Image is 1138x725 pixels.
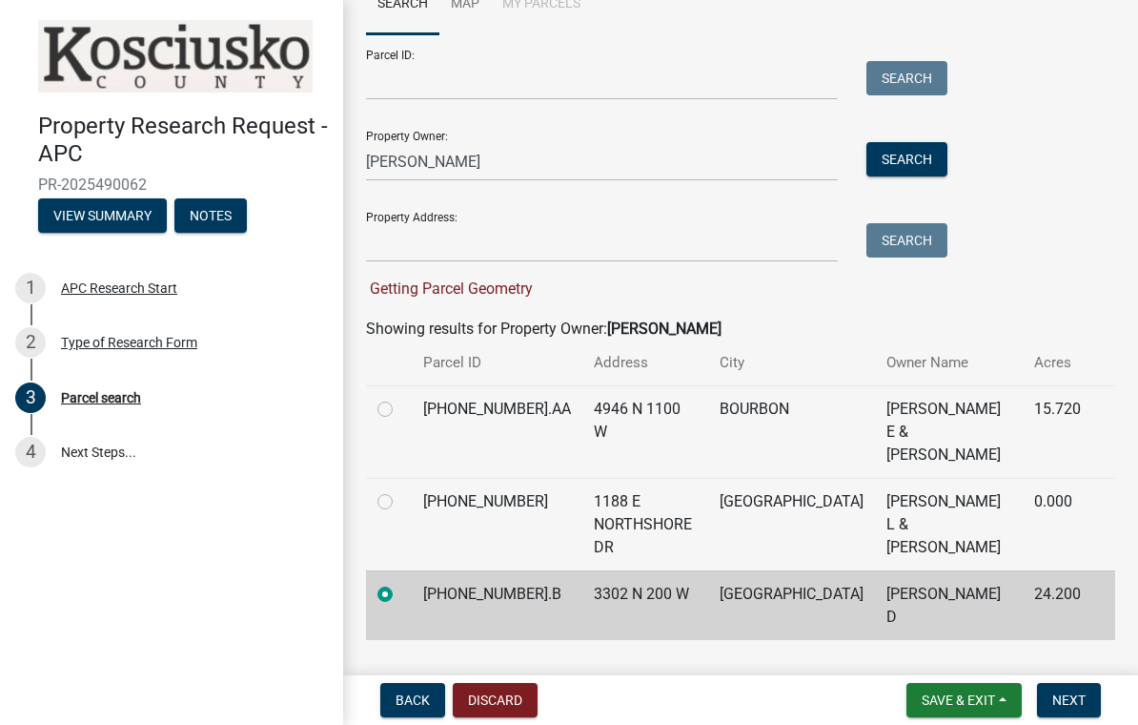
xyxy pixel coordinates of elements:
div: Parcel search [61,391,141,404]
div: Showing results for Property Owner: [366,318,1115,341]
button: Search [866,61,947,95]
td: 0.000 [1023,478,1092,570]
div: APC Research Start [61,281,177,295]
th: Address [582,341,708,385]
td: 3302 N 200 W [582,570,708,640]
button: Back [380,683,445,717]
div: 4 [15,437,46,467]
button: View Summary [38,198,167,233]
button: Notes [174,198,247,233]
td: [PERSON_NAME] E & [PERSON_NAME] [875,385,1023,478]
span: PR-2025490062 [38,176,305,194]
th: Parcel ID [412,341,582,385]
strong: [PERSON_NAME] [607,320,721,338]
div: Type of Research Form [61,336,197,349]
td: [GEOGRAPHIC_DATA] [708,570,875,640]
button: Search [866,223,947,258]
td: [PERSON_NAME] L & [PERSON_NAME] [875,478,1023,570]
span: Next [1052,693,1086,708]
span: Save & Exit [922,693,995,708]
button: Search [866,142,947,176]
td: BOURBON [708,385,875,478]
td: [PHONE_NUMBER] [412,478,582,570]
div: 2 [15,327,46,358]
h4: Property Research Request - APC [38,113,328,168]
td: 15.720 [1023,385,1092,478]
div: 1 [15,273,46,303]
td: 4946 N 1100 W [582,385,708,478]
button: Save & Exit [906,683,1022,717]
td: 1188 E NORTHSHORE DR [582,478,708,570]
button: Discard [453,683,538,717]
td: [PHONE_NUMBER].B [412,570,582,640]
img: Kosciusko County, Indiana [38,20,313,93]
td: [PHONE_NUMBER].AA [412,385,582,478]
td: [PERSON_NAME] D [875,570,1023,640]
th: Acres [1023,341,1092,385]
wm-modal-confirm: Summary [38,209,167,224]
button: Next [1037,683,1101,717]
td: 24.200 [1023,570,1092,640]
div: 3 [15,383,46,413]
span: Getting Parcel Geometry [366,280,533,298]
wm-modal-confirm: Notes [174,209,247,224]
th: City [708,341,875,385]
th: Owner Name [875,341,1023,385]
td: [GEOGRAPHIC_DATA] [708,478,875,570]
span: Back [396,693,430,708]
